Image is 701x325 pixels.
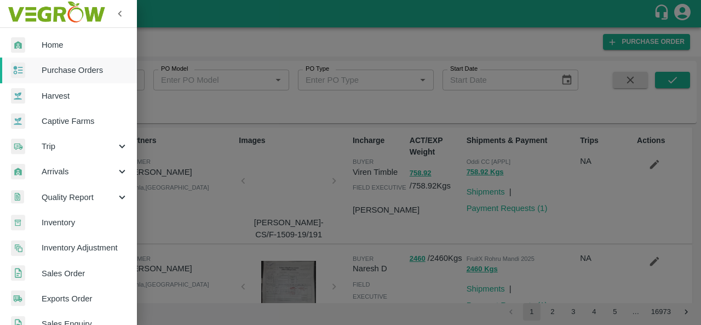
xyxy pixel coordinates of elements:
span: Purchase Orders [42,64,128,76]
span: Arrivals [42,166,116,178]
span: Harvest [42,90,128,102]
span: Home [42,39,128,51]
img: reciept [11,62,25,78]
img: inventory [11,240,25,256]
img: sales [11,265,25,281]
span: Inventory Adjustment [42,242,128,254]
span: Captive Farms [42,115,128,127]
img: whArrival [11,164,25,180]
img: harvest [11,88,25,104]
img: shipments [11,290,25,306]
span: Inventory [42,216,128,229]
span: Quality Report [42,191,116,203]
img: qualityReport [11,190,24,204]
span: Trip [42,140,116,152]
span: Exports Order [42,293,128,305]
img: delivery [11,139,25,155]
img: whArrival [11,37,25,53]
span: Sales Order [42,267,128,280]
img: harvest [11,113,25,129]
img: whInventory [11,215,25,231]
